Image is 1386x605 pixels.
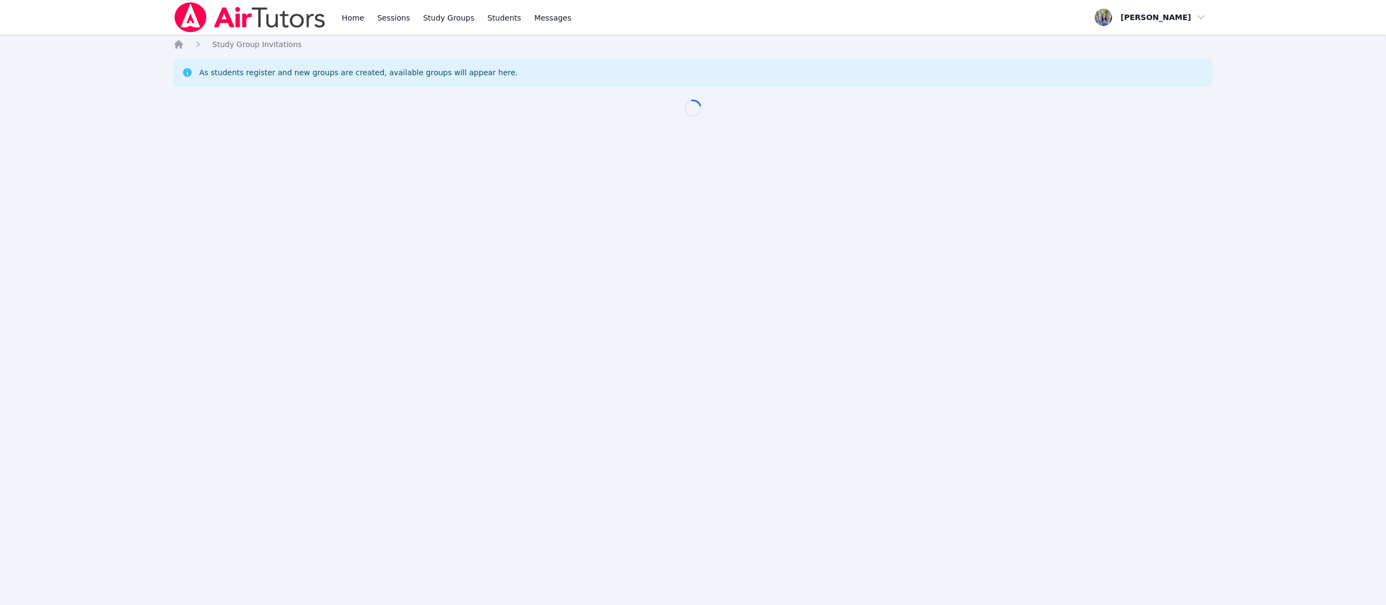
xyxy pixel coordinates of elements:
[173,39,1213,50] nav: Breadcrumb
[173,2,326,32] img: Air Tutors
[212,39,302,50] a: Study Group Invitations
[199,67,518,78] div: As students register and new groups are created, available groups will appear here.
[534,12,572,23] span: Messages
[212,40,302,49] span: Study Group Invitations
